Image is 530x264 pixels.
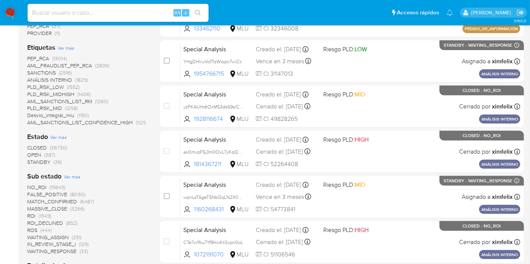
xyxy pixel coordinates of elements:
span: s [184,9,187,16]
a: Salir [516,9,524,17]
span: Alt [174,9,180,16]
span: 3.160.0 [514,18,526,24]
p: giorgio.franco@mercadolibre.com [471,9,514,16]
span: Accesos rápidos [397,9,439,17]
a: Notificaciones [447,9,453,16]
input: Buscar usuario o caso... [28,8,209,18]
button: search-icon [190,8,206,18]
